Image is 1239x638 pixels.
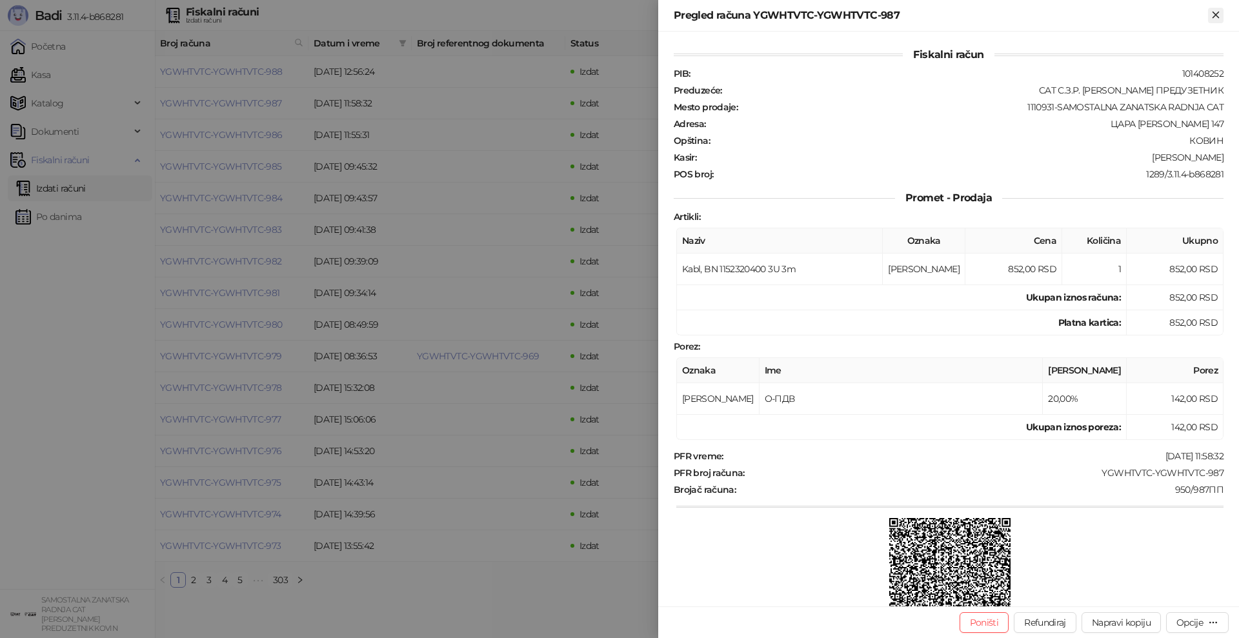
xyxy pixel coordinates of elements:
[1166,612,1229,633] button: Opcije
[725,450,1225,462] div: [DATE] 11:58:32
[1127,228,1224,254] th: Ukupno
[1092,617,1151,628] span: Napravi kopiju
[895,192,1002,204] span: Promet - Prodaja
[883,254,965,285] td: [PERSON_NAME]
[903,48,994,61] span: Fiskalni račun
[677,383,760,415] td: [PERSON_NAME]
[1176,617,1203,628] div: Opcije
[714,168,1225,180] div: 1289/3.11.4-b868281
[674,168,713,180] strong: POS broj :
[1026,292,1121,303] strong: Ukupan iznos računa :
[760,383,1043,415] td: О-ПДВ
[960,612,1009,633] button: Poništi
[883,228,965,254] th: Oznaka
[674,450,723,462] strong: PFR vreme :
[674,118,706,130] strong: Adresa :
[965,228,1062,254] th: Cena
[674,85,722,96] strong: Preduzeće :
[739,101,1225,113] div: 1110931-SAMOSTALNA ZANATSKA RADNJA CAT
[1082,612,1161,633] button: Napravi kopiju
[677,228,883,254] th: Naziv
[674,211,700,223] strong: Artikli :
[674,484,736,495] strong: Brojač računa :
[1026,421,1121,433] strong: Ukupan iznos poreza:
[965,254,1062,285] td: 852,00 RSD
[1127,310,1224,335] td: 852,00 RSD
[737,484,1225,495] div: 950/987ПП
[1014,612,1076,633] button: Refundiraj
[1062,228,1127,254] th: Količina
[746,467,1225,479] div: YGWHTVTC-YGWHTVTC-987
[674,467,745,479] strong: PFR broj računa :
[1043,383,1127,415] td: 20,00%
[674,101,738,113] strong: Mesto prodaje :
[723,85,1225,96] div: CAT С.З.Р. [PERSON_NAME] ПРЕДУЗЕТНИК
[674,152,696,163] strong: Kasir :
[1127,358,1224,383] th: Porez
[1127,254,1224,285] td: 852,00 RSD
[1062,254,1127,285] td: 1
[1043,358,1127,383] th: [PERSON_NAME]
[677,358,760,383] th: Oznaka
[1208,8,1224,23] button: Zatvori
[674,135,710,146] strong: Opština :
[711,135,1225,146] div: КОВИН
[677,254,883,285] td: Kabl, BN 1152320400 3U 3m
[674,341,700,352] strong: Porez :
[691,68,1225,79] div: 101408252
[707,118,1225,130] div: ЦАРА [PERSON_NAME] 147
[760,358,1043,383] th: Ime
[1127,383,1224,415] td: 142,00 RSD
[674,8,1208,23] div: Pregled računa YGWHTVTC-YGWHTVTC-987
[1058,317,1121,328] strong: Platna kartica :
[674,68,690,79] strong: PIB :
[1127,415,1224,440] td: 142,00 RSD
[1127,285,1224,310] td: 852,00 RSD
[698,152,1225,163] div: [PERSON_NAME]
